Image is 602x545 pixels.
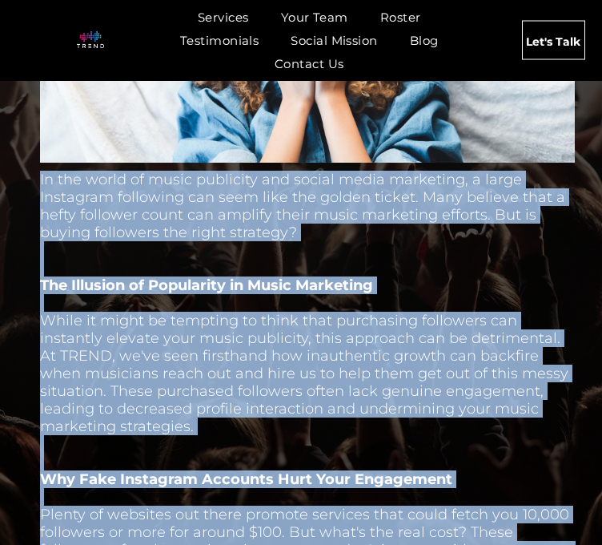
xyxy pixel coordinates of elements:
a: Services [182,6,265,29]
a: Contact Us [259,52,360,75]
b: Why Fake Instagram Accounts Hurt Your Engagement [40,470,452,488]
iframe: Chat Widget [315,360,602,545]
a: Social Mission [275,29,393,52]
a: Your Team [265,6,364,29]
b: The Illusion of Popularity in Music Marketing [40,277,373,294]
a: Blog [394,29,455,52]
a: Roster [364,6,437,29]
span: Let's Talk [526,22,580,62]
div: While it might be tempting to think that purchasing followers can instantly elevate your music pu... [40,312,575,435]
div: In the world of music publicity and social media marketing, a large Instagram following can seem ... [40,171,575,241]
a: Let's Talk [522,21,585,60]
a: Testimonials [164,29,275,52]
img: logo [77,31,104,48]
